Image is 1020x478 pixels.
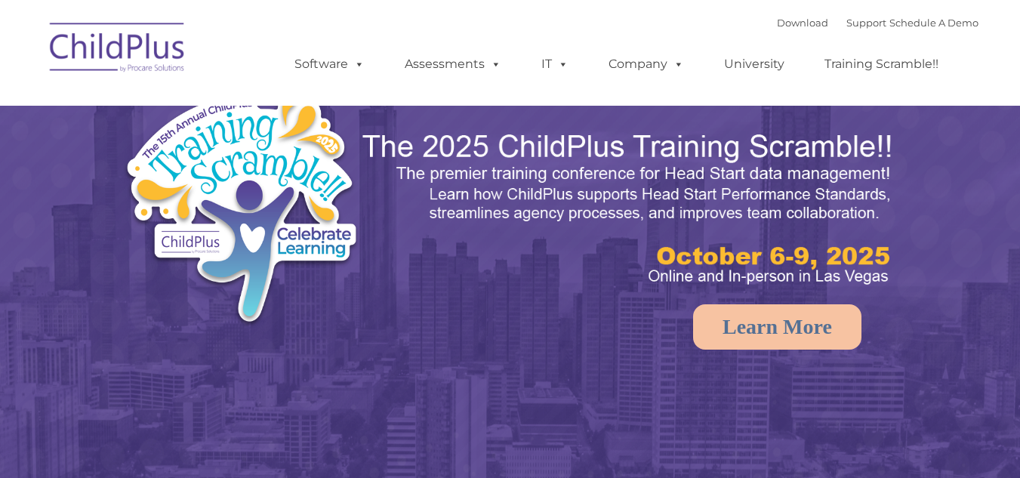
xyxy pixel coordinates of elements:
[709,49,800,79] a: University
[693,304,861,350] a: Learn More
[42,12,193,88] img: ChildPlus by Procare Solutions
[777,17,828,29] a: Download
[279,49,380,79] a: Software
[593,49,699,79] a: Company
[777,17,978,29] font: |
[889,17,978,29] a: Schedule A Demo
[526,49,584,79] a: IT
[809,49,954,79] a: Training Scramble!!
[846,17,886,29] a: Support
[390,49,516,79] a: Assessments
